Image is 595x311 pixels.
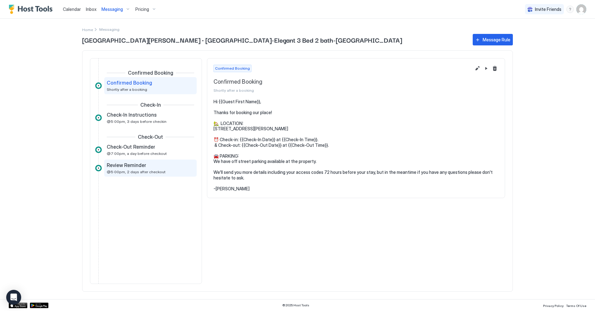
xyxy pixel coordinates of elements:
[566,304,586,308] span: Terms Of Use
[101,7,123,12] span: Messaging
[107,169,166,174] span: @5:00pm, 2 days after checkout
[82,26,93,33] a: Home
[107,162,146,168] span: Review Reminder
[482,65,490,72] button: Pause Message Rule
[282,303,309,307] span: © 2025 Host Tools
[6,290,21,305] div: Open Intercom Messenger
[474,65,481,72] button: Edit message rule
[138,134,163,140] span: Check-Out
[215,66,250,71] span: Confirmed Booking
[86,7,96,12] span: Inbox
[86,6,96,12] a: Inbox
[82,35,466,44] span: [GEOGRAPHIC_DATA][PERSON_NAME] · [GEOGRAPHIC_DATA]-Elegant 3 Bed 2 bath-[GEOGRAPHIC_DATA]
[30,303,49,308] a: Google Play Store
[107,112,157,118] span: Check-In Instructions
[82,27,93,32] span: Home
[140,102,161,108] span: Check-In
[128,70,173,76] span: Confirmed Booking
[9,303,27,308] a: App Store
[107,119,166,124] span: @5:00pm, 3 days before checkin
[107,144,155,150] span: Check-Out Reminder
[213,99,499,192] pre: Hi {{Guest First Name}}, Thanks for booking our place! 🏡 LOCATION: [STREET_ADDRESS][PERSON_NAME] ...
[107,87,147,92] span: Shortly after a booking
[491,65,499,72] button: Delete message rule
[9,5,55,14] a: Host Tools Logo
[107,80,152,86] span: Confirmed Booking
[543,302,564,309] a: Privacy Policy
[566,6,574,13] div: menu
[543,304,564,308] span: Privacy Policy
[99,27,119,32] span: Breadcrumb
[213,88,471,93] span: Shortly after a booking
[82,26,93,33] div: Breadcrumb
[213,78,471,86] span: Confirmed Booking
[473,34,513,45] button: Message Rule
[566,302,586,309] a: Terms Of Use
[63,7,81,12] span: Calendar
[135,7,149,12] span: Pricing
[576,4,586,14] div: User profile
[535,7,561,12] span: Invite Friends
[483,36,510,43] div: Message Rule
[63,6,81,12] a: Calendar
[107,151,167,156] span: @7:00pm, a day before checkout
